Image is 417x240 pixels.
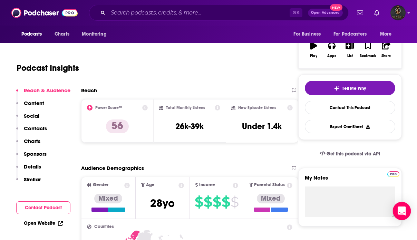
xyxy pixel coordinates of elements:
div: Play [310,54,317,58]
span: 28 yo [150,196,175,210]
img: Podchaser Pro [387,171,399,177]
a: Contact This Podcast [305,101,395,114]
p: Similar [24,176,41,183]
div: Bookmark [360,54,376,58]
h2: Total Monthly Listens [166,105,205,110]
span: Countries [94,224,114,229]
span: Income [199,183,215,187]
span: ⌘ K [290,8,302,17]
span: Gender [93,183,108,187]
button: open menu [375,28,400,41]
span: Get this podcast via API [327,151,380,157]
button: Content [16,100,44,113]
h2: New Episode Listens [238,105,276,110]
span: Parental Status [254,183,285,187]
span: Age [146,183,155,187]
p: Details [24,163,41,170]
span: More [380,29,392,39]
span: For Business [293,29,321,39]
div: Apps [327,54,336,58]
img: tell me why sparkle [334,86,339,91]
p: 56 [106,119,129,133]
button: Share [377,37,395,62]
h2: Audience Demographics [81,165,144,171]
button: Export One-Sheet [305,120,395,133]
div: List [347,54,353,58]
button: Contact Podcast [16,201,70,214]
div: Search podcasts, credits, & more... [89,5,349,21]
img: Podchaser - Follow, Share and Rate Podcasts [11,6,78,19]
a: Show notifications dropdown [371,7,382,19]
p: Sponsors [24,151,47,157]
span: $ [222,196,230,208]
span: $ [204,196,212,208]
h2: Power Score™ [95,105,122,110]
span: $ [213,196,221,208]
p: Charts [24,138,40,144]
span: New [330,4,342,11]
span: Logged in as booking34103 [390,5,406,20]
span: Podcasts [21,29,42,39]
a: Get this podcast via API [314,145,386,162]
div: Share [381,54,391,58]
button: tell me why sparkleTell Me Why [305,81,395,95]
span: For Podcasters [333,29,367,39]
button: List [341,37,359,62]
label: My Notes [305,174,395,186]
p: Content [24,100,44,106]
button: Bookmark [359,37,377,62]
button: Open AdvancedNew [308,9,343,17]
div: Open Intercom Messenger [393,202,411,220]
div: Mixed [94,194,122,203]
span: Tell Me Why [342,86,366,91]
span: Monitoring [82,29,106,39]
p: Reach & Audience [24,87,70,94]
button: Social [16,113,39,125]
button: open menu [17,28,51,41]
button: Contacts [16,125,47,138]
button: Charts [16,138,40,151]
div: Mixed [257,194,285,203]
img: User Profile [390,5,406,20]
button: Similar [16,176,41,189]
button: Show profile menu [390,5,406,20]
a: Show notifications dropdown [354,7,366,19]
input: Search podcasts, credits, & more... [108,7,290,18]
p: Social [24,113,39,119]
button: open menu [289,28,329,41]
button: Reach & Audience [16,87,70,100]
span: $ [195,196,203,208]
a: Open Website [24,220,63,226]
h3: Under 1.4k [242,121,282,132]
a: Charts [50,28,74,41]
button: open menu [77,28,115,41]
button: Play [305,37,323,62]
span: Open Advanced [311,11,340,15]
button: Apps [323,37,341,62]
button: Details [16,163,41,176]
span: Charts [55,29,69,39]
button: Sponsors [16,151,47,163]
h1: Podcast Insights [17,63,79,73]
span: $ [231,196,239,208]
p: Contacts [24,125,47,132]
button: open menu [329,28,377,41]
h2: Reach [81,87,97,94]
a: Pro website [387,170,399,177]
h3: 26k-39k [175,121,204,132]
